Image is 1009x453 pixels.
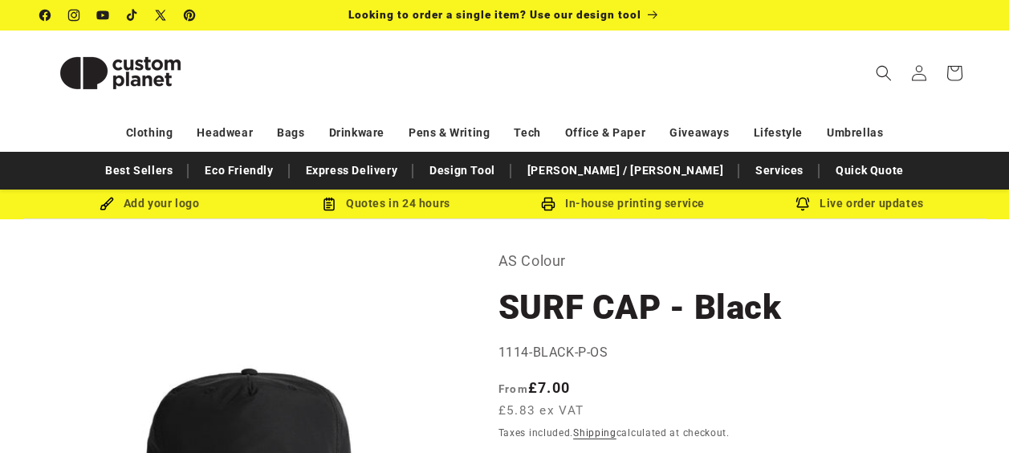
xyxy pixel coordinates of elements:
[126,119,173,147] a: Clothing
[197,157,281,185] a: Eco Friendly
[498,248,969,274] p: AS Colour
[329,119,384,147] a: Drinkware
[505,194,742,214] div: In-house printing service
[268,194,505,214] div: Quotes in 24 hours
[498,345,608,360] span: 1114-BLACK-P-OS
[409,119,490,147] a: Pens & Writing
[866,55,901,91] summary: Search
[747,157,812,185] a: Services
[498,286,969,329] h1: SURF CAP - Black
[322,197,336,211] img: Order Updates Icon
[498,379,571,396] strong: £7.00
[565,119,645,147] a: Office & Paper
[742,194,978,214] div: Live order updates
[828,157,912,185] a: Quick Quote
[541,197,555,211] img: In-house printing
[827,119,883,147] a: Umbrellas
[754,119,803,147] a: Lifestyle
[519,157,731,185] a: [PERSON_NAME] / [PERSON_NAME]
[929,376,1009,453] iframe: Chat Widget
[100,197,114,211] img: Brush Icon
[514,119,540,147] a: Tech
[277,119,304,147] a: Bags
[298,157,406,185] a: Express Delivery
[348,8,641,21] span: Looking to order a single item? Use our design tool
[573,427,616,439] a: Shipping
[498,382,528,395] span: From
[40,37,201,109] img: Custom Planet
[421,157,503,185] a: Design Tool
[498,402,584,420] span: £5.83 ex VAT
[31,194,268,214] div: Add your logo
[498,425,969,441] div: Taxes included. calculated at checkout.
[795,197,810,211] img: Order updates
[97,157,181,185] a: Best Sellers
[197,119,253,147] a: Headwear
[669,119,729,147] a: Giveaways
[35,31,207,115] a: Custom Planet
